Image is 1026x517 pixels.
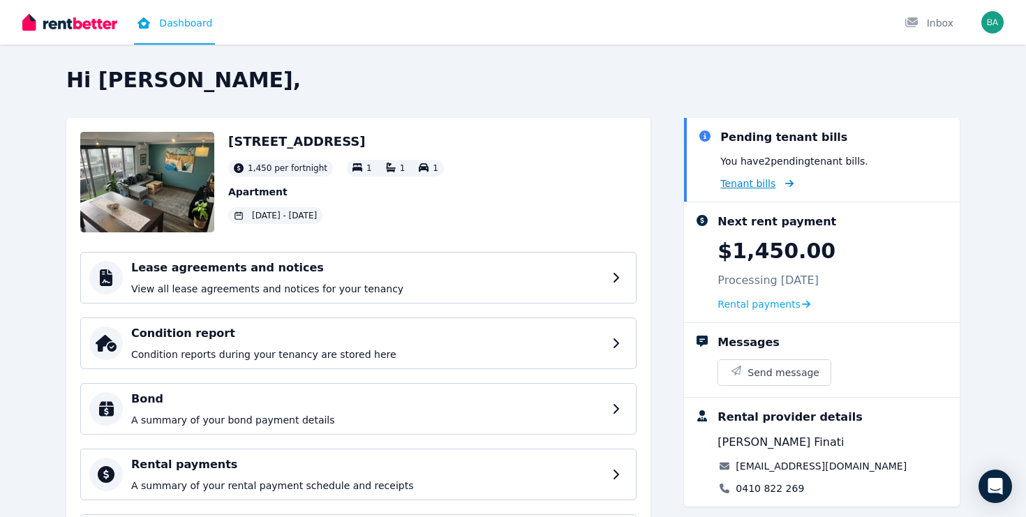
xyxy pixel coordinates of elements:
a: 0410 822 269 [736,481,804,495]
p: Processing [DATE] [718,272,819,289]
p: View all lease agreements and notices for your tenancy [131,282,604,296]
p: You have 2 pending tenant bills . [720,154,868,168]
span: [PERSON_NAME] Finati [718,434,844,451]
span: Tenant bills [720,177,775,190]
p: A summary of your bond payment details [131,413,604,427]
span: 1 [366,163,372,173]
h4: Condition report [131,325,604,342]
h4: Rental payments [131,456,604,473]
div: Messages [718,334,779,351]
p: Condition reports during your tenancy are stored here [131,347,604,361]
span: 1 [400,163,406,173]
span: Rental payments [718,297,801,311]
span: Send message [748,366,819,380]
p: Apartment [228,185,444,199]
span: 1,450 per fortnight [248,163,327,174]
p: $1,450.00 [718,239,835,264]
img: Property Url [80,132,214,232]
img: Valentina Valeria Baccin [981,11,1004,33]
div: Next rent payment [718,213,836,230]
span: 1 [433,163,438,173]
div: Open Intercom Messenger [979,470,1012,503]
span: [DATE] - [DATE] [252,210,317,221]
h2: Hi [PERSON_NAME], [66,68,960,93]
div: Rental provider details [718,409,862,426]
div: Pending tenant bills [720,129,847,146]
img: RentBetter [22,12,117,33]
button: Send message [718,360,831,385]
a: Rental payments [718,297,810,311]
h4: Bond [131,391,604,407]
div: Inbox [905,16,953,30]
h4: Lease agreements and notices [131,260,604,276]
p: A summary of your rental payment schedule and receipts [131,479,604,493]
a: Tenant bills [720,177,794,190]
h2: [STREET_ADDRESS] [228,132,444,151]
a: [EMAIL_ADDRESS][DOMAIN_NAME] [736,459,907,473]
